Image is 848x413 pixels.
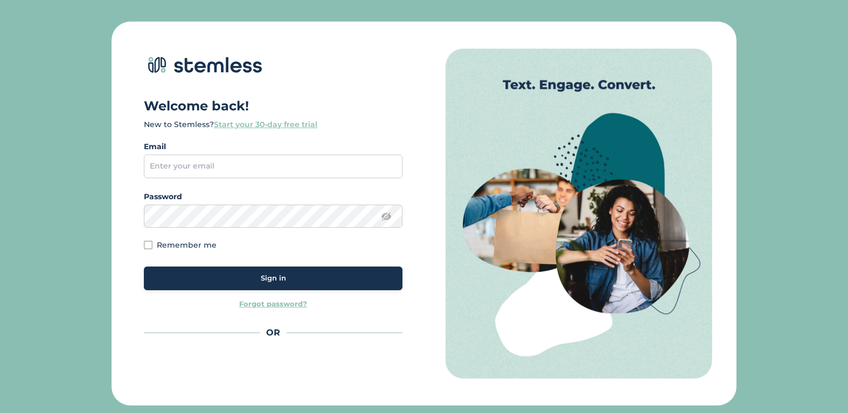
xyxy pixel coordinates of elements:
h1: Welcome back! [144,97,402,115]
span: Sign in [261,273,286,284]
img: icon-eye-line-7bc03c5c.svg [381,211,392,222]
iframe: Chat Widget [794,361,848,413]
a: Forgot password? [239,299,307,310]
iframe: Sign in with Google Button [164,355,391,379]
label: Remember me [157,241,217,249]
a: Start your 30-day free trial [214,120,317,129]
img: Auth image [446,48,712,379]
div: OR [144,326,402,339]
img: logo-dark-0685b13c.svg [144,49,262,81]
label: Password [144,191,402,202]
input: Enter your email [144,155,402,178]
label: New to Stemless? [144,120,317,129]
button: Sign in [144,267,402,290]
label: Email [144,141,402,152]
